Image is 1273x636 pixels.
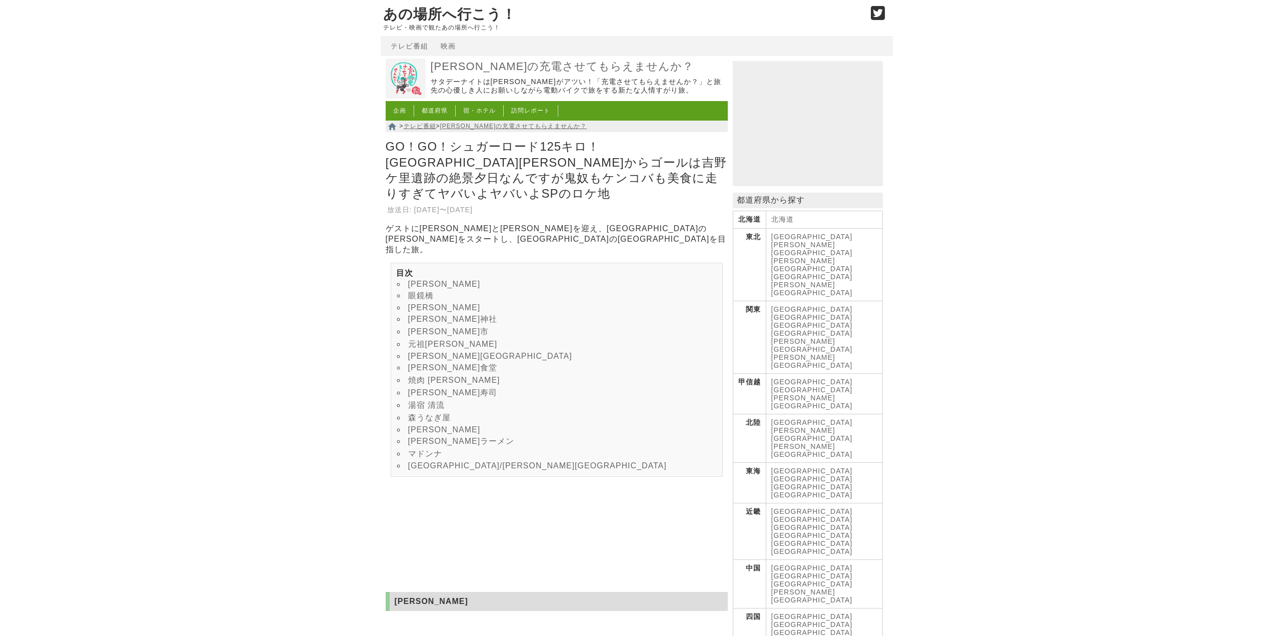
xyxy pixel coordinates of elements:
[771,523,853,531] a: [GEOGRAPHIC_DATA]
[771,353,835,361] a: [PERSON_NAME]
[386,59,426,99] img: 出川哲朗の充電させてもらえませんか？
[771,531,853,539] a: [GEOGRAPHIC_DATA]
[733,374,766,414] th: 甲信越
[386,136,728,204] h1: GO！GO！シュガーロード125キロ！[GEOGRAPHIC_DATA][PERSON_NAME]からゴールは吉野ケ里遺跡の絶景夕日なんですが鬼奴もケンコバも美食に走りすぎてヤバいよヤバいよSP...
[771,233,853,241] a: [GEOGRAPHIC_DATA]
[771,273,853,281] a: [GEOGRAPHIC_DATA]
[463,107,496,114] a: 宿・ホテル
[771,620,853,628] a: [GEOGRAPHIC_DATA]
[408,401,445,409] a: 湯宿 清流
[771,418,853,426] a: [GEOGRAPHIC_DATA]
[771,507,853,515] a: [GEOGRAPHIC_DATA]
[771,329,853,337] a: [GEOGRAPHIC_DATA]
[408,449,442,458] a: マドンナ
[431,78,725,95] p: サタデーナイトは[PERSON_NAME]がアツい！「充電させてもらえませんか？」と旅先の心優しき人にお願いしながら電動バイクで旅をする新たな人情すがり旅。
[383,24,860,31] p: テレビ・映画で観たあの場所へ行こう！
[771,483,853,491] a: [GEOGRAPHIC_DATA]
[386,592,728,611] h2: [PERSON_NAME]
[771,215,794,223] a: 北海道
[771,426,853,442] a: [PERSON_NAME][GEOGRAPHIC_DATA]
[771,475,853,483] a: [GEOGRAPHIC_DATA]
[408,291,434,300] a: 眼鏡橋
[414,205,474,215] td: [DATE]〜[DATE]
[771,378,853,386] a: [GEOGRAPHIC_DATA]
[404,123,436,130] a: テレビ番組
[771,612,853,620] a: [GEOGRAPHIC_DATA]
[393,107,406,114] a: 企画
[386,121,728,132] nav: > >
[733,61,883,186] iframe: Advertisement
[771,241,853,257] a: [PERSON_NAME][GEOGRAPHIC_DATA]
[408,425,481,434] a: [PERSON_NAME]
[408,303,481,312] a: [PERSON_NAME]
[383,7,516,22] a: あの場所へ行こう！
[440,123,587,130] a: [PERSON_NAME]の充電させてもらえませんか？
[408,376,500,384] a: 焼肉 [PERSON_NAME]
[431,60,725,74] a: [PERSON_NAME]の充電させてもらえませんか？
[871,12,885,21] a: Twitter (@go_thesights)
[733,193,883,208] p: 都道府県から探す
[771,515,853,523] a: [GEOGRAPHIC_DATA]
[408,363,498,372] a: [PERSON_NAME]食堂
[386,92,426,100] a: 出川哲朗の充電させてもらえませんか？
[771,394,853,410] a: [PERSON_NAME][GEOGRAPHIC_DATA]
[771,337,853,353] a: [PERSON_NAME][GEOGRAPHIC_DATA]
[733,414,766,463] th: 北陸
[511,107,550,114] a: 訪問レポート
[771,313,853,321] a: [GEOGRAPHIC_DATA]
[441,42,456,50] a: 映画
[408,413,451,422] a: 森うなぎ屋
[386,224,728,255] p: ゲストに[PERSON_NAME]と[PERSON_NAME]を迎え、[GEOGRAPHIC_DATA]の[PERSON_NAME]をスタートし、[GEOGRAPHIC_DATA]の[GEOGR...
[408,437,515,445] a: [PERSON_NAME]ラーメン
[771,281,853,297] a: [PERSON_NAME][GEOGRAPHIC_DATA]
[733,560,766,608] th: 中国
[771,588,853,604] a: [PERSON_NAME][GEOGRAPHIC_DATA]
[408,280,481,288] a: [PERSON_NAME]
[771,572,853,580] a: [GEOGRAPHIC_DATA]
[408,340,498,348] a: 元祖[PERSON_NAME]
[771,467,853,475] a: [GEOGRAPHIC_DATA]
[771,547,853,555] a: [GEOGRAPHIC_DATA]
[733,463,766,503] th: 東海
[771,580,853,588] a: [GEOGRAPHIC_DATA]
[733,503,766,560] th: 近畿
[771,361,853,369] a: [GEOGRAPHIC_DATA]
[771,491,853,499] a: [GEOGRAPHIC_DATA]
[422,107,448,114] a: 都道府県
[408,352,572,360] a: [PERSON_NAME][GEOGRAPHIC_DATA]
[408,461,667,470] a: [GEOGRAPHIC_DATA]/[PERSON_NAME][GEOGRAPHIC_DATA]
[408,388,498,397] a: [PERSON_NAME]寿司
[733,229,766,301] th: 東北
[387,205,413,215] th: 放送日:
[771,321,853,329] a: [GEOGRAPHIC_DATA]
[771,257,853,273] a: [PERSON_NAME][GEOGRAPHIC_DATA]
[771,386,853,394] a: [GEOGRAPHIC_DATA]
[771,442,853,458] a: [PERSON_NAME][GEOGRAPHIC_DATA]
[733,301,766,374] th: 関東
[391,42,428,50] a: テレビ番組
[733,211,766,229] th: 北海道
[408,315,498,323] a: [PERSON_NAME]神社
[408,327,489,336] a: [PERSON_NAME]市
[771,305,853,313] a: [GEOGRAPHIC_DATA]
[771,539,853,547] a: [GEOGRAPHIC_DATA]
[771,564,853,572] a: [GEOGRAPHIC_DATA]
